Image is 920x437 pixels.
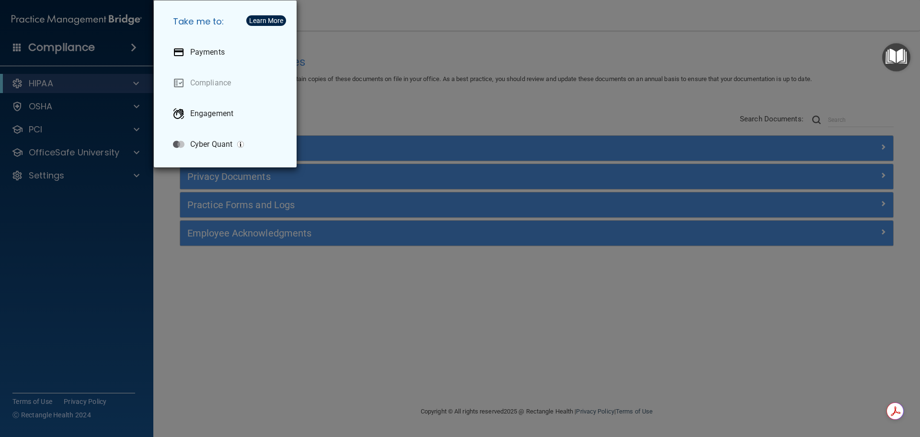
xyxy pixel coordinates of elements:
p: Cyber Quant [190,140,232,149]
button: Learn More [246,15,286,26]
a: Payments [165,39,289,66]
a: Cyber Quant [165,131,289,158]
iframe: Drift Widget Chat Controller [754,369,908,407]
p: Payments [190,47,225,57]
p: Engagement [190,109,233,118]
div: Learn More [249,17,283,24]
a: Compliance [165,70,289,96]
h5: Take me to: [165,8,289,35]
button: Open Resource Center [882,43,910,71]
a: Engagement [165,100,289,127]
